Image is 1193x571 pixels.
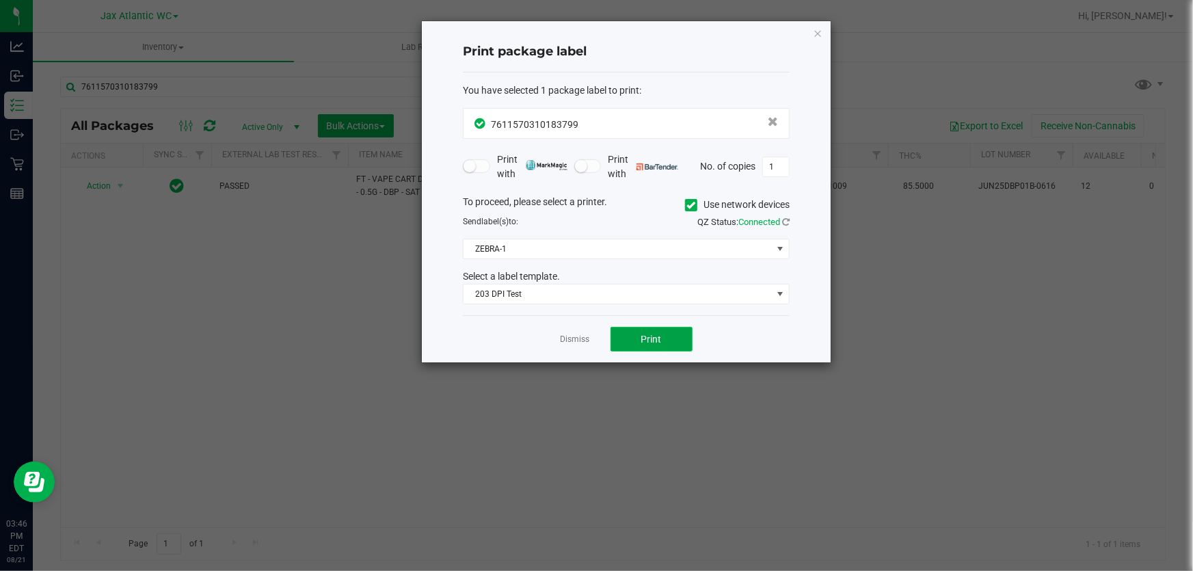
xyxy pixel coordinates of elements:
[463,43,790,61] h4: Print package label
[491,119,578,130] span: 7611570310183799
[453,269,800,284] div: Select a label template.
[685,198,790,212] label: Use network devices
[700,160,755,171] span: No. of copies
[561,334,590,345] a: Dismiss
[463,85,639,96] span: You have selected 1 package label to print
[464,284,772,304] span: 203 DPI Test
[526,160,567,170] img: mark_magic_cybra.png
[611,327,693,351] button: Print
[641,334,662,345] span: Print
[463,83,790,98] div: :
[481,217,509,226] span: label(s)
[14,462,55,503] iframe: Resource center
[474,116,487,131] span: In Sync
[636,163,678,170] img: bartender.png
[697,217,790,227] span: QZ Status:
[453,195,800,215] div: To proceed, please select a printer.
[463,217,518,226] span: Send to:
[497,152,567,181] span: Print with
[464,239,772,258] span: ZEBRA-1
[608,152,678,181] span: Print with
[738,217,780,227] span: Connected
